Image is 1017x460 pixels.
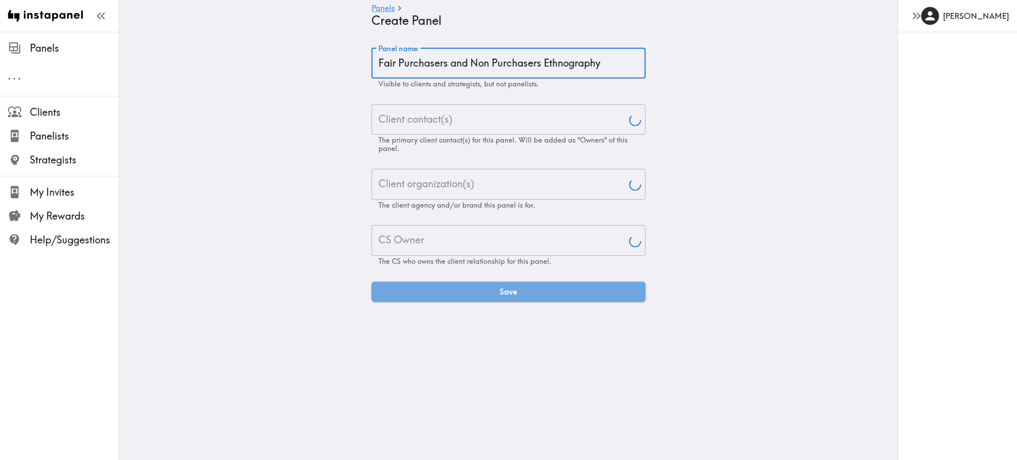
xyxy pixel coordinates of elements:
[378,43,418,54] label: Panel name
[628,178,642,192] button: Open
[943,10,1009,21] h6: [PERSON_NAME]
[30,41,119,55] span: Panels
[30,129,119,143] span: Panelists
[13,70,16,82] span: .
[18,70,21,82] span: .
[628,113,642,127] button: Open
[8,70,11,82] span: .
[378,136,628,153] span: The primary client contact(s) for this panel. Will be added as "Owners" of this panel.
[628,234,642,248] button: Open
[378,79,538,88] span: Visible to clients and strategists, but not panelists.
[30,185,119,199] span: My Invites
[30,233,119,247] span: Help/Suggestions
[371,282,646,302] button: Save
[30,209,119,223] span: My Rewards
[371,13,638,28] h4: Create Panel
[378,257,551,266] span: The CS who owns the client relationship for this panel.
[30,105,119,119] span: Clients
[378,201,535,210] span: The client agency and/or brand this panel is for.
[30,153,119,167] span: Strategists
[371,4,395,13] a: Panels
